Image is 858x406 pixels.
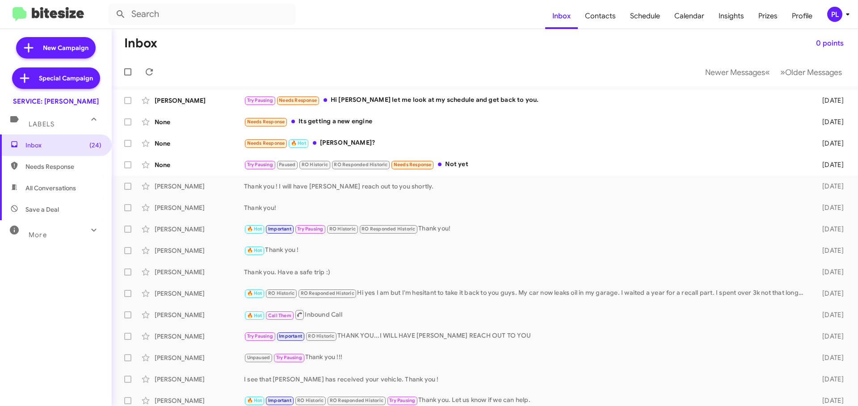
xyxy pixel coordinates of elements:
[244,224,808,234] div: Thank you!
[329,226,356,232] span: RO Historic
[155,332,244,341] div: [PERSON_NAME]
[808,332,851,341] div: [DATE]
[244,117,808,127] div: Its getting a new engine
[247,97,273,103] span: Try Pausing
[394,162,432,167] span: Needs Response
[244,95,808,105] div: Hi [PERSON_NAME] let me look at my schedule and get back to you.
[808,310,851,319] div: [DATE]
[700,63,775,81] button: Previous
[244,375,808,384] div: I see that [PERSON_NAME] has received your vehicle. Thank you !
[12,67,100,89] a: Special Campaign
[155,225,244,234] div: [PERSON_NAME]
[334,162,387,167] span: RO Responded Historic
[785,3,820,29] a: Profile
[297,226,323,232] span: Try Pausing
[808,182,851,191] div: [DATE]
[808,160,851,169] div: [DATE]
[268,290,294,296] span: RO Historic
[29,120,55,128] span: Labels
[244,159,808,170] div: Not yet
[276,355,302,360] span: Try Pausing
[25,205,59,214] span: Save a Deal
[279,162,295,167] span: Paused
[16,37,96,59] a: New Campaign
[244,352,808,363] div: Thank you !!!
[247,119,285,125] span: Needs Response
[155,353,244,362] div: [PERSON_NAME]
[700,63,847,81] nav: Page navigation example
[247,162,273,167] span: Try Pausing
[25,141,101,150] span: Inbox
[247,290,262,296] span: 🔥 Hot
[244,331,808,341] div: THANK YOU...I WILL HAVE [PERSON_NAME] REACH OUT TO YOU
[279,97,317,103] span: Needs Response
[711,3,751,29] a: Insights
[268,226,291,232] span: Important
[545,3,578,29] a: Inbox
[155,310,244,319] div: [PERSON_NAME]
[808,246,851,255] div: [DATE]
[667,3,711,29] a: Calendar
[155,375,244,384] div: [PERSON_NAME]
[155,139,244,148] div: None
[244,395,808,406] div: Thank you. Let us know if we can help.
[25,162,101,171] span: Needs Response
[155,246,244,255] div: [PERSON_NAME]
[301,290,354,296] span: RO Responded Historic
[705,67,765,77] span: Newer Messages
[247,313,262,318] span: 🔥 Hot
[155,182,244,191] div: [PERSON_NAME]
[827,7,842,22] div: PL
[362,226,415,232] span: RO Responded Historic
[268,398,291,403] span: Important
[808,139,851,148] div: [DATE]
[808,225,851,234] div: [DATE]
[244,268,808,276] div: Thank you. Have a safe trip :)
[775,63,847,81] button: Next
[244,288,808,298] div: Hi yes I am but I'm hesitant to take it back to you guys. My car now leaks oil in my garage. I wa...
[25,184,76,193] span: All Conversations
[578,3,623,29] a: Contacts
[244,138,808,148] div: [PERSON_NAME]?
[155,396,244,405] div: [PERSON_NAME]
[155,268,244,276] div: [PERSON_NAME]
[124,36,157,50] h1: Inbox
[291,140,306,146] span: 🔥 Hot
[623,3,667,29] a: Schedule
[808,96,851,105] div: [DATE]
[751,3,785,29] a: Prizes
[765,67,770,78] span: «
[247,226,262,232] span: 🔥 Hot
[808,396,851,405] div: [DATE]
[389,398,415,403] span: Try Pausing
[268,313,291,318] span: Call Them
[820,7,848,22] button: PL
[247,355,270,360] span: Unpaused
[244,309,808,320] div: Inbound Call
[155,203,244,212] div: [PERSON_NAME]
[247,333,273,339] span: Try Pausing
[155,96,244,105] div: [PERSON_NAME]
[308,333,334,339] span: RO Historic
[816,35,844,51] span: 0 points
[808,289,851,298] div: [DATE]
[808,203,851,212] div: [DATE]
[247,140,285,146] span: Needs Response
[244,245,808,255] div: Thank you !
[155,160,244,169] div: None
[155,289,244,298] div: [PERSON_NAME]
[247,398,262,403] span: 🔥 Hot
[13,97,99,106] div: SERVICE: [PERSON_NAME]
[297,398,324,403] span: RO Historic
[808,268,851,276] div: [DATE]
[785,67,842,77] span: Older Messages
[244,203,808,212] div: Thank you!
[809,35,851,51] button: 0 points
[780,67,785,78] span: »
[89,141,101,150] span: (24)
[330,398,383,403] span: RO Responded Historic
